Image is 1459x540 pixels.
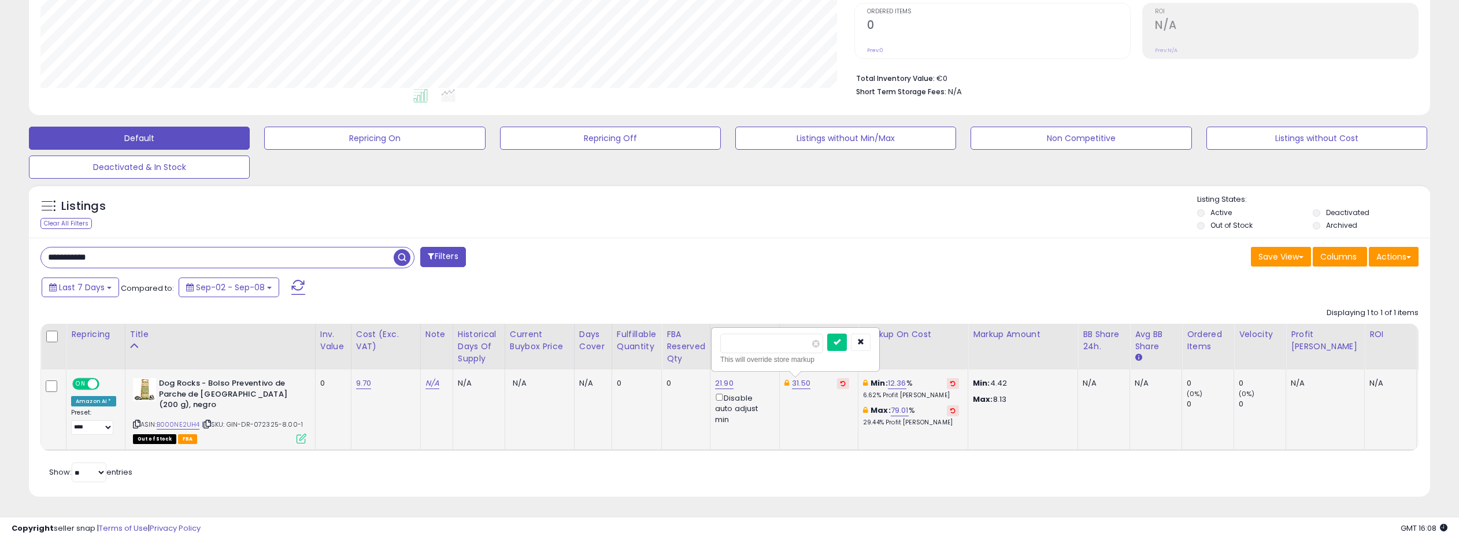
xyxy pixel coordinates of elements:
[867,47,883,54] small: Prev: 0
[71,409,116,435] div: Preset:
[500,127,721,150] button: Repricing Off
[792,378,810,389] a: 31.50
[71,396,116,406] div: Amazon AI *
[1210,220,1253,230] label: Out of Stock
[863,379,868,387] i: This overrides the store level min markup for this listing
[133,378,306,442] div: ASIN:
[1197,194,1430,205] p: Listing States:
[1320,251,1357,262] span: Columns
[971,127,1191,150] button: Non Competitive
[973,328,1073,341] div: Markup Amount
[871,405,891,416] b: Max:
[1326,220,1357,230] label: Archived
[29,127,250,150] button: Default
[863,328,963,341] div: Markup on Cost
[159,378,299,413] b: Dog Rocks - Bolso Preventivo de Parche de [GEOGRAPHIC_DATA] (200 g), negro
[320,328,346,353] div: Inv. value
[950,380,956,386] i: Revert to store-level Min Markup
[666,378,701,389] div: 0
[264,127,485,150] button: Repricing On
[973,378,1069,389] p: 4.42
[948,86,962,97] span: N/A
[425,328,448,341] div: Note
[1135,328,1177,353] div: Avg BB Share
[863,391,959,400] p: 6.62% Profit [PERSON_NAME]
[973,394,993,405] strong: Max:
[863,419,959,427] p: 29.44% Profit [PERSON_NAME]
[856,73,935,83] b: Total Inventory Value:
[579,328,607,353] div: Days Cover
[59,282,105,293] span: Last 7 Days
[1291,328,1360,353] div: Profit [PERSON_NAME]
[1369,247,1419,267] button: Actions
[49,467,132,478] span: Show: entries
[856,87,946,97] b: Short Term Storage Fees:
[40,218,92,229] div: Clear All Filters
[12,523,54,534] strong: Copyright
[1083,378,1121,389] div: N/A
[720,354,871,365] div: This will override store markup
[888,378,906,389] a: 12.36
[133,378,156,401] img: 51Uiy3tQujL._SL40_.jpg
[356,328,416,353] div: Cost (Exc. VAT)
[858,324,968,369] th: The percentage added to the cost of goods (COGS) that forms the calculator for Min & Max prices.
[1187,399,1234,409] div: 0
[71,328,120,341] div: Repricing
[42,278,119,297] button: Last 7 Days
[973,378,990,389] strong: Min:
[871,378,888,389] b: Min:
[458,328,500,365] div: Historical Days Of Supply
[715,378,734,389] a: 21.90
[784,379,789,387] i: This overrides the store level Dynamic Max Price for this listing
[133,434,176,444] span: All listings that are currently out of stock and unavailable for purchase on Amazon
[130,328,310,341] div: Title
[1327,308,1419,319] div: Displaying 1 to 1 of 1 items
[1401,523,1447,534] span: 2025-09-16 16:08 GMT
[715,391,771,425] div: Disable auto adjust min
[1239,389,1255,398] small: (0%)
[1313,247,1367,267] button: Columns
[61,198,106,214] h5: Listings
[950,408,956,413] i: Revert to store-level Max Markup
[513,378,527,389] span: N/A
[1155,19,1418,34] h2: N/A
[425,378,439,389] a: N/A
[157,420,200,430] a: B000NE2UH4
[863,405,959,427] div: %
[856,71,1410,84] li: €0
[99,523,148,534] a: Terms of Use
[666,328,705,365] div: FBA Reserved Qty
[1187,378,1234,389] div: 0
[1251,247,1311,267] button: Save View
[1155,9,1418,15] span: ROI
[178,434,198,444] span: FBA
[458,378,496,389] div: N/A
[1239,399,1286,409] div: 0
[863,406,868,414] i: This overrides the store level max markup for this listing
[121,283,174,294] span: Compared to:
[1206,127,1427,150] button: Listings without Cost
[150,523,201,534] a: Privacy Policy
[1291,378,1356,389] div: N/A
[863,378,959,400] div: %
[867,9,1130,15] span: Ordered Items
[356,378,372,389] a: 9.70
[1155,47,1177,54] small: Prev: N/A
[867,19,1130,34] h2: 0
[1210,208,1232,217] label: Active
[420,247,465,267] button: Filters
[617,328,657,353] div: Fulfillable Quantity
[973,394,1069,405] p: 8.13
[179,278,279,297] button: Sep-02 - Sep-08
[735,127,956,150] button: Listings without Min/Max
[196,282,265,293] span: Sep-02 - Sep-08
[891,405,909,416] a: 79.01
[73,379,88,389] span: ON
[1326,208,1369,217] label: Deactivated
[579,378,603,389] div: N/A
[1239,378,1286,389] div: 0
[510,328,569,353] div: Current Buybox Price
[1083,328,1125,353] div: BB Share 24h.
[1239,328,1281,341] div: Velocity
[1135,378,1173,389] div: N/A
